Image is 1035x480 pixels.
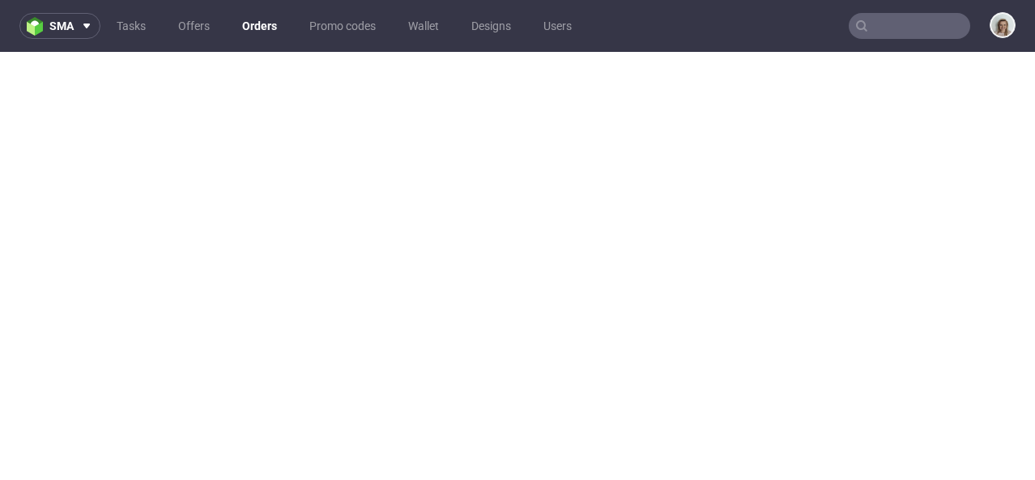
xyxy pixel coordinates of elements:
button: sma [19,13,100,39]
a: Promo codes [300,13,385,39]
a: Tasks [107,13,155,39]
a: Users [534,13,581,39]
a: Designs [462,13,521,39]
a: Orders [232,13,287,39]
a: Wallet [398,13,449,39]
img: logo [27,17,49,36]
span: sma [49,20,74,32]
a: Offers [168,13,219,39]
img: Monika Poźniak [991,14,1014,36]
